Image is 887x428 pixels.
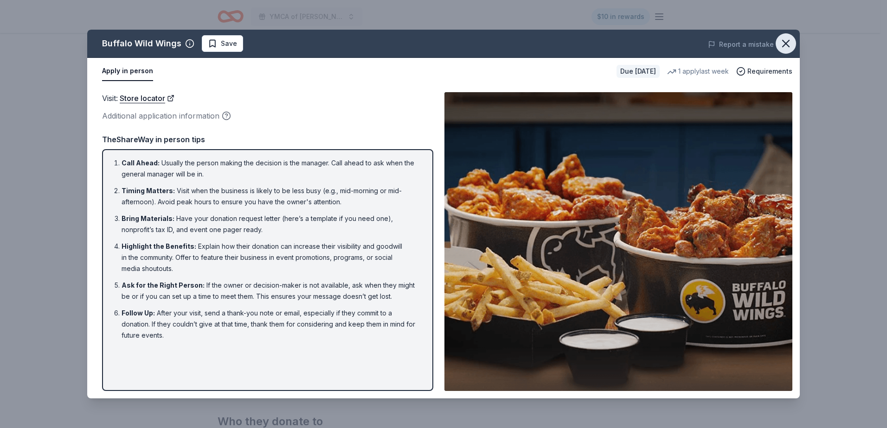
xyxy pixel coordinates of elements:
[736,66,792,77] button: Requirements
[122,309,155,317] span: Follow Up :
[102,36,181,51] div: Buffalo Wild Wings
[122,213,419,235] li: Have your donation request letter (here’s a template if you need one), nonprofit’s tax ID, and ev...
[102,110,433,122] div: Additional application information
[122,159,160,167] span: Call Ahead :
[444,92,792,391] img: Image for Buffalo Wild Wings
[667,66,729,77] div: 1 apply last week
[102,92,433,104] div: Visit :
[122,242,196,250] span: Highlight the Benefits :
[122,185,419,208] li: Visit when the business is likely to be less busy (e.g., mid-morning or mid-afternoon). Avoid pea...
[122,241,419,274] li: Explain how their donation can increase their visibility and goodwill in the community. Offer to ...
[122,187,175,195] span: Timing Matters :
[122,157,419,180] li: Usually the person making the decision is the manager. Call ahead to ask when the general manager...
[202,35,243,52] button: Save
[617,65,660,78] div: Due [DATE]
[708,39,774,50] button: Report a mistake
[747,66,792,77] span: Requirements
[122,280,419,302] li: If the owner or decision-maker is not available, ask when they might be or if you can set up a ti...
[122,214,174,222] span: Bring Materials :
[102,133,433,145] div: TheShareWay in person tips
[122,308,419,341] li: After your visit, send a thank-you note or email, especially if they commit to a donation. If the...
[120,92,174,104] a: Store locator
[102,62,153,81] button: Apply in person
[221,38,237,49] span: Save
[122,281,205,289] span: Ask for the Right Person :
